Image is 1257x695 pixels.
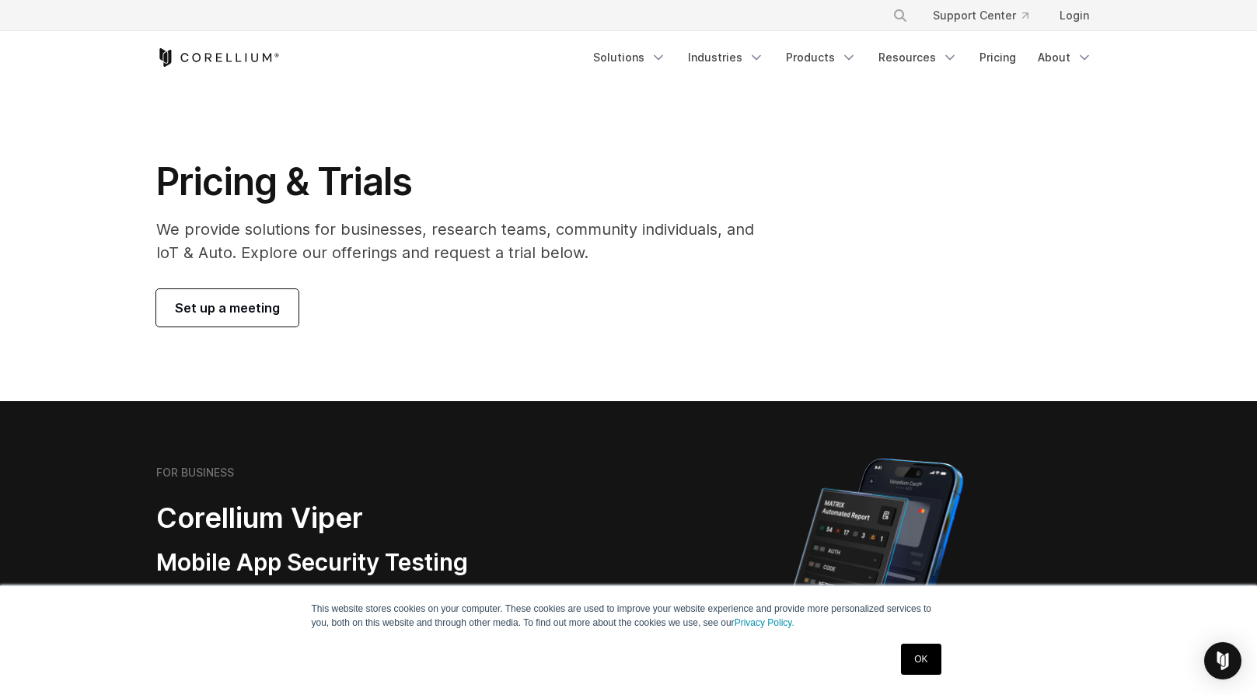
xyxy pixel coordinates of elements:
[312,602,946,630] p: This website stores cookies on your computer. These cookies are used to improve your website expe...
[156,501,554,536] h2: Corellium Viper
[869,44,967,72] a: Resources
[584,44,676,72] a: Solutions
[156,548,554,578] h3: Mobile App Security Testing
[901,644,941,675] a: OK
[735,617,794,628] a: Privacy Policy.
[156,289,299,327] a: Set up a meeting
[777,44,866,72] a: Products
[1028,44,1102,72] a: About
[1047,2,1102,30] a: Login
[970,44,1025,72] a: Pricing
[886,2,914,30] button: Search
[156,218,776,264] p: We provide solutions for businesses, research teams, community individuals, and IoT & Auto. Explo...
[920,2,1041,30] a: Support Center
[156,159,776,205] h1: Pricing & Trials
[175,299,280,317] span: Set up a meeting
[679,44,773,72] a: Industries
[874,2,1102,30] div: Navigation Menu
[156,48,280,67] a: Corellium Home
[584,44,1102,72] div: Navigation Menu
[1204,642,1241,679] div: Open Intercom Messenger
[156,466,234,480] h6: FOR BUSINESS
